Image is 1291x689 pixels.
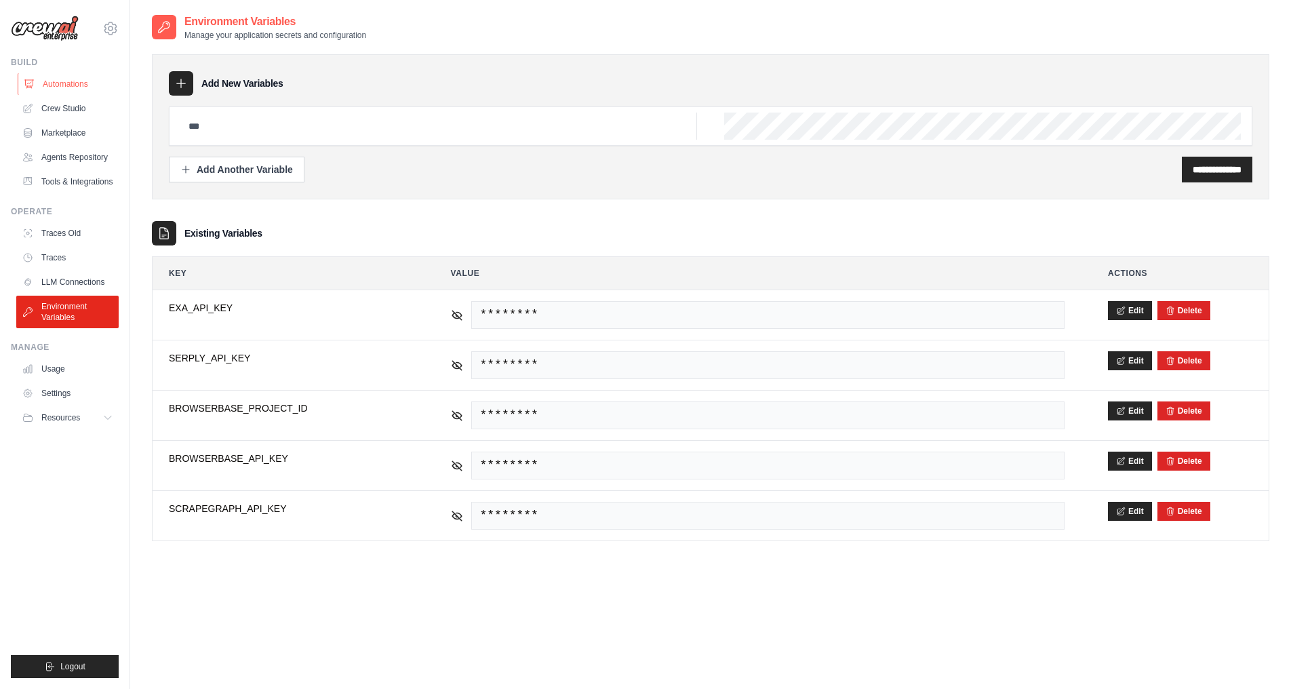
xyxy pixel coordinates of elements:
div: Build [11,57,119,68]
th: Value [435,257,1081,290]
div: Operate [11,206,119,217]
a: Automations [18,73,120,95]
a: Settings [16,382,119,404]
a: Agents Repository [16,146,119,168]
span: EXA_API_KEY [169,301,408,315]
button: Delete [1166,406,1202,416]
button: Edit [1108,301,1152,320]
th: Key [153,257,424,290]
img: Logo [11,16,79,41]
span: SCRAPEGRAPH_API_KEY [169,502,408,515]
button: Resources [16,407,119,429]
h2: Environment Variables [184,14,366,30]
a: Crew Studio [16,98,119,119]
button: Edit [1108,452,1152,471]
span: Logout [60,661,85,672]
a: LLM Connections [16,271,119,293]
button: Add Another Variable [169,157,304,182]
button: Edit [1108,502,1152,521]
button: Delete [1166,506,1202,517]
span: BROWSERBASE_PROJECT_ID [169,401,408,415]
button: Edit [1108,351,1152,370]
a: Traces Old [16,222,119,244]
a: Usage [16,358,119,380]
a: Traces [16,247,119,269]
button: Delete [1166,355,1202,366]
a: Marketplace [16,122,119,144]
span: BROWSERBASE_API_KEY [169,452,408,465]
button: Logout [11,655,119,678]
div: Manage [11,342,119,353]
th: Actions [1092,257,1269,290]
button: Edit [1108,401,1152,420]
span: Resources [41,412,80,423]
a: Tools & Integrations [16,171,119,193]
button: Delete [1166,456,1202,467]
button: Delete [1166,305,1202,316]
h3: Add New Variables [201,77,283,90]
h3: Existing Variables [184,227,262,240]
div: Add Another Variable [180,163,293,176]
a: Environment Variables [16,296,119,328]
span: SERPLY_API_KEY [169,351,408,365]
p: Manage your application secrets and configuration [184,30,366,41]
